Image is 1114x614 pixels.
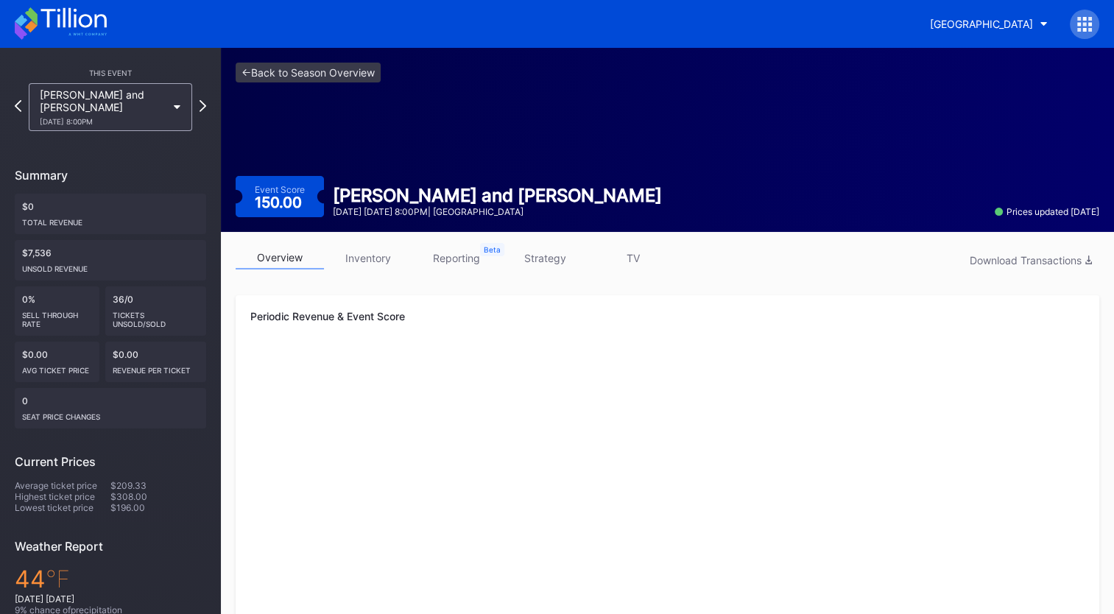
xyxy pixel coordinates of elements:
[333,185,662,206] div: [PERSON_NAME] and [PERSON_NAME]
[15,480,110,491] div: Average ticket price
[15,68,206,77] div: This Event
[110,480,206,491] div: $209.33
[236,63,381,82] a: <-Back to Season Overview
[15,565,206,593] div: 44
[15,454,206,469] div: Current Prices
[22,212,199,227] div: Total Revenue
[105,286,207,336] div: 36/0
[501,247,589,269] a: strategy
[333,206,662,217] div: [DATE] [DATE] 8:00PM | [GEOGRAPHIC_DATA]
[22,406,199,421] div: seat price changes
[15,286,99,336] div: 0%
[930,18,1033,30] div: [GEOGRAPHIC_DATA]
[15,194,206,234] div: $0
[110,491,206,502] div: $308.00
[15,240,206,280] div: $7,536
[113,305,200,328] div: Tickets Unsold/Sold
[22,305,92,328] div: Sell Through Rate
[40,88,166,126] div: [PERSON_NAME] and [PERSON_NAME]
[22,360,92,375] div: Avg ticket price
[110,502,206,513] div: $196.00
[15,342,99,382] div: $0.00
[15,593,206,604] div: [DATE] [DATE]
[15,502,110,513] div: Lowest ticket price
[236,247,324,269] a: overview
[250,495,1084,606] svg: Chart title
[255,195,306,210] div: 150.00
[255,184,305,195] div: Event Score
[105,342,207,382] div: $0.00
[113,360,200,375] div: Revenue per ticket
[589,247,677,269] a: TV
[970,254,1092,267] div: Download Transactions
[324,247,412,269] a: inventory
[15,168,206,183] div: Summary
[15,388,206,428] div: 0
[962,250,1099,270] button: Download Transactions
[250,310,1085,322] div: Periodic Revenue & Event Score
[40,117,166,126] div: [DATE] 8:00PM
[995,206,1099,217] div: Prices updated [DATE]
[46,565,70,593] span: ℉
[15,491,110,502] div: Highest ticket price
[919,10,1059,38] button: [GEOGRAPHIC_DATA]
[22,258,199,273] div: Unsold Revenue
[15,539,206,554] div: Weather Report
[412,247,501,269] a: reporting
[250,348,1084,495] svg: Chart title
